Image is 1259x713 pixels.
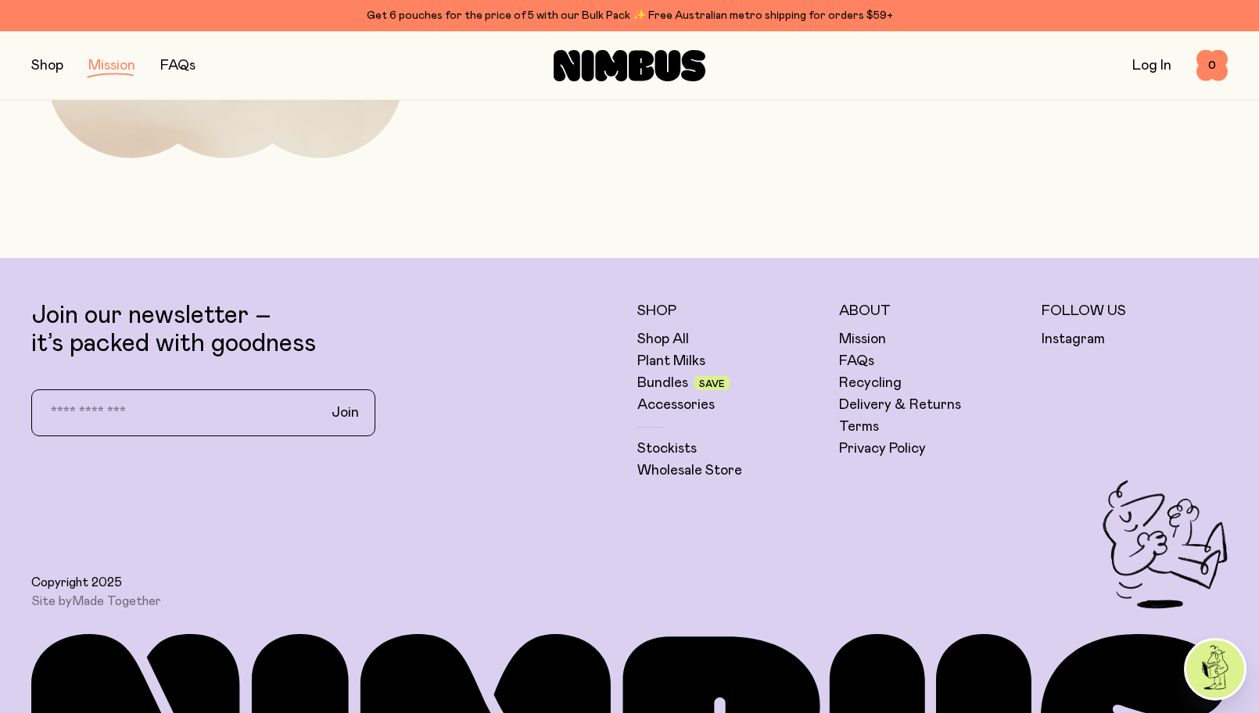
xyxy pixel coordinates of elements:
[839,352,874,371] a: FAQs
[839,439,926,458] a: Privacy Policy
[31,593,161,609] span: Site by
[160,59,195,73] a: FAQs
[637,439,697,458] a: Stockists
[839,396,961,414] a: Delivery & Returns
[699,379,725,389] span: Save
[332,403,359,422] span: Join
[839,374,902,392] a: Recycling
[1042,330,1105,349] a: Instagram
[839,417,879,436] a: Terms
[637,396,715,414] a: Accessories
[839,302,1025,321] h5: About
[31,575,122,590] span: Copyright 2025
[88,59,135,73] a: Mission
[637,461,742,480] a: Wholesale Store
[31,6,1228,25] div: Get 6 pouches for the price of 5 with our Bulk Pack ✨ Free Australian metro shipping for orders $59+
[31,302,622,358] p: Join our newsletter – it’s packed with goodness
[637,330,689,349] a: Shop All
[1042,302,1228,321] h5: Follow Us
[319,396,371,429] button: Join
[1196,50,1228,81] button: 0
[637,374,688,392] a: Bundles
[839,330,886,349] a: Mission
[1186,640,1244,698] img: agent
[1132,59,1171,73] a: Log In
[72,595,161,607] a: Made Together
[637,352,705,371] a: Plant Milks
[637,302,823,321] h5: Shop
